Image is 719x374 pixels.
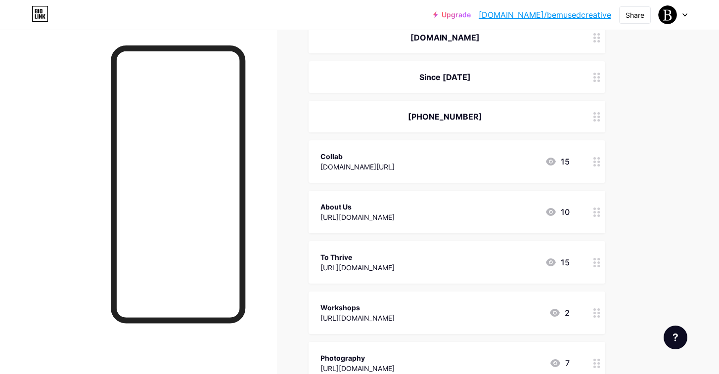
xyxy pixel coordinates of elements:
[549,307,570,319] div: 2
[545,156,570,167] div: 15
[320,111,570,123] div: [PHONE_NUMBER]
[320,162,395,172] div: [DOMAIN_NAME][URL]
[320,363,395,374] div: [URL][DOMAIN_NAME]
[320,252,395,262] div: To Thrive
[545,256,570,268] div: 15
[626,10,644,20] div: Share
[658,5,677,24] img: Bemused Creative
[320,32,570,43] div: [DOMAIN_NAME]
[433,11,471,19] a: Upgrade
[545,206,570,218] div: 10
[320,202,395,212] div: About Us
[320,151,395,162] div: Collab
[320,353,395,363] div: Photography
[320,71,570,83] div: Since [DATE]
[320,262,395,273] div: [URL][DOMAIN_NAME]
[320,212,395,222] div: [URL][DOMAIN_NAME]
[479,9,611,21] a: [DOMAIN_NAME]/bemusedcreative
[320,313,395,323] div: [URL][DOMAIN_NAME]
[549,357,570,369] div: 7
[320,302,395,313] div: Workshops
